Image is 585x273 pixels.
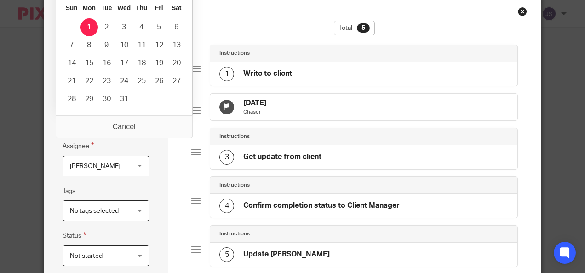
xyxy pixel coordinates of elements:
[219,182,250,189] h4: Instructions
[136,4,147,11] abbr: Thursday
[219,247,234,262] div: 5
[150,36,168,54] button: 12
[80,18,98,36] button: 1
[70,253,103,259] span: Not started
[63,36,80,54] button: 7
[98,90,115,108] button: 30
[150,54,168,72] button: 19
[133,54,150,72] button: 18
[115,90,133,108] button: 31
[243,201,400,210] h4: Confirm completion status to Client Manager
[80,36,98,54] button: 8
[133,18,150,36] button: 4
[115,18,133,36] button: 3
[115,72,133,90] button: 24
[63,90,80,108] button: 28
[219,50,250,57] h4: Instructions
[63,72,80,90] button: 21
[98,36,115,54] button: 9
[155,4,163,11] abbr: Friday
[243,98,266,108] h4: [DATE]
[63,187,75,196] label: Tags
[63,54,80,72] button: 14
[66,4,78,11] abbr: Sunday
[101,4,112,11] abbr: Tuesday
[133,36,150,54] button: 11
[115,36,133,54] button: 10
[70,208,119,214] span: No tags selected
[98,54,115,72] button: 16
[357,23,370,33] div: 5
[80,54,98,72] button: 15
[150,72,168,90] button: 26
[219,133,250,140] h4: Instructions
[219,199,234,213] div: 4
[168,54,185,72] button: 20
[219,230,250,238] h4: Instructions
[80,90,98,108] button: 29
[63,230,86,241] label: Status
[243,69,292,79] h4: Write to client
[150,18,168,36] button: 5
[115,54,133,72] button: 17
[98,18,115,36] button: 2
[168,18,185,36] button: 6
[219,67,234,81] div: 1
[168,36,185,54] button: 13
[243,152,321,162] h4: Get update from client
[133,72,150,90] button: 25
[117,4,131,11] abbr: Wednesday
[168,72,185,90] button: 27
[80,72,98,90] button: 22
[219,150,234,165] div: 3
[98,72,115,90] button: 23
[63,141,94,151] label: Assignee
[70,163,120,170] span: [PERSON_NAME]
[172,4,182,11] abbr: Saturday
[82,4,95,11] abbr: Monday
[334,21,375,35] div: Total
[243,250,330,259] h4: Update [PERSON_NAME]
[518,7,527,16] div: Close this dialog window
[63,111,149,131] input: Use the arrow keys to pick a date
[243,108,266,116] p: Chaser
